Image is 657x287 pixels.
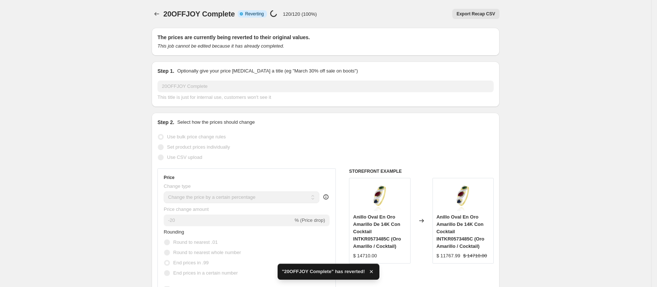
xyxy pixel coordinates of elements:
[157,67,174,75] h2: Step 1.
[173,270,238,276] span: End prices in a certain number
[463,252,487,260] strike: $ 14710.00
[173,250,241,255] span: Round to nearest whole number
[282,268,365,275] span: "20OFFJOY Complete" has reverted!
[452,9,500,19] button: Export Recap CSV
[353,252,377,260] div: $ 14710.00
[283,11,317,17] p: 120/120 (100%)
[164,206,209,212] span: Price change amount
[437,214,485,249] span: Anillo Oval En Oro Amarillo De 14K Con Cocktail INTKR0573485C (Oro Amarillo / Cocktail)
[167,154,202,160] span: Use CSV upload
[448,182,478,211] img: INTKR0573485C_80x.png
[294,217,325,223] span: % (Price drop)
[245,11,264,17] span: Reverting
[164,183,191,189] span: Change type
[164,229,184,235] span: Rounding
[152,9,162,19] button: Price change jobs
[167,134,226,139] span: Use bulk price change rules
[437,252,460,260] div: $ 11767.99
[164,175,174,180] h3: Price
[177,67,358,75] p: Optionally give your price [MEDICAL_DATA] a title (eg "March 30% off sale on boots")
[157,94,271,100] span: This title is just for internal use, customers won't see it
[177,119,255,126] p: Select how the prices should change
[353,214,401,249] span: Anillo Oval En Oro Amarillo De 14K Con Cocktail INTKR0573485C (Oro Amarillo / Cocktail)
[365,182,394,211] img: INTKR0573485C_80x.png
[457,11,495,17] span: Export Recap CSV
[157,43,284,49] i: This job cannot be edited because it has already completed.
[349,168,494,174] h6: STOREFRONT EXAMPLE
[167,144,230,150] span: Set product prices individually
[322,193,330,201] div: help
[157,34,494,41] h2: The prices are currently being reverted to their original values.
[173,260,209,265] span: End prices in .99
[163,10,235,18] span: 20OFFJOY Complete
[173,239,218,245] span: Round to nearest .01
[157,119,174,126] h2: Step 2.
[157,81,494,92] input: 30% off holiday sale
[164,215,293,226] input: -15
